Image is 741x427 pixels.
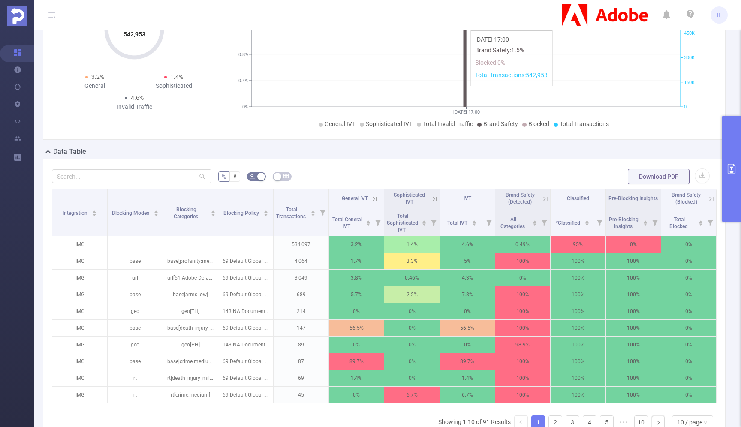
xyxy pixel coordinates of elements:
[283,174,289,179] i: icon: table
[131,94,144,101] span: 4.6%
[163,387,218,403] p: rt[crime:medium]
[108,286,163,303] p: base
[495,353,550,370] p: 100%
[366,120,413,127] span: Sophisticated IVT
[684,80,695,85] tspan: 150K
[163,286,218,303] p: base[arms:low]
[329,320,384,336] p: 56.5%
[472,219,477,224] div: Sort
[274,337,328,353] p: 89
[52,353,107,370] p: IMG
[428,208,440,236] i: Filter menu
[423,120,473,127] span: Total Invalid Traffic
[311,213,316,215] i: icon: caret-down
[384,270,439,286] p: 0.46%
[422,219,426,222] i: icon: caret-up
[661,236,716,253] p: 0%
[661,353,716,370] p: 0%
[274,236,328,253] p: 534,097
[108,387,163,403] p: rt
[218,270,273,286] p: 69:Default Global Blocking
[384,286,439,303] p: 2.2%
[233,173,237,180] span: #
[495,303,550,319] p: 100%
[154,209,159,214] div: Sort
[238,52,248,57] tspan: 0.8%
[274,303,328,319] p: 214
[704,208,716,236] i: Filter menu
[440,320,495,336] p: 56.5%
[472,219,476,222] i: icon: caret-up
[52,169,211,183] input: Search...
[52,236,107,253] p: IMG
[606,236,661,253] p: 0%
[163,353,218,370] p: base[crime:medium]
[52,320,107,336] p: IMG
[108,353,163,370] p: base
[556,220,581,226] span: *Classified
[567,195,589,201] span: Classified
[532,219,537,224] div: Sort
[387,213,418,233] span: Total Sophisticated IVT
[606,337,661,353] p: 100%
[606,253,661,269] p: 100%
[218,387,273,403] p: 69:Default Global Blocking
[7,6,27,26] img: Protected Media
[464,195,471,201] span: IVT
[108,337,163,353] p: geo
[211,209,216,214] div: Sort
[532,219,537,222] i: icon: caret-up
[329,387,384,403] p: 0%
[606,353,661,370] p: 100%
[55,81,134,90] div: General
[92,213,96,215] i: icon: caret-down
[274,286,328,303] p: 689
[384,253,439,269] p: 3.3%
[329,270,384,286] p: 3.8%
[163,270,218,286] p: url[51:Adobe Default URL List]
[52,286,107,303] p: IMG
[163,337,218,353] p: geo[PH]
[274,253,328,269] p: 4,064
[440,370,495,386] p: 1.4%
[699,219,703,222] i: icon: caret-up
[366,222,371,225] i: icon: caret-down
[606,370,661,386] p: 100%
[495,370,550,386] p: 100%
[699,222,703,225] i: icon: caret-down
[628,169,690,184] button: Download PDF
[123,31,145,38] tspan: 542,953
[495,337,550,353] p: 98.9%
[384,337,439,353] p: 0%
[440,337,495,353] p: 0%
[551,286,605,303] p: 100%
[52,370,107,386] p: IMG
[112,210,151,216] span: Blocking Modes
[422,222,426,225] i: icon: caret-down
[92,209,96,212] i: icon: caret-up
[495,286,550,303] p: 100%
[310,209,316,214] div: Sort
[372,208,384,236] i: Filter menu
[684,104,687,110] tspan: 0
[329,236,384,253] p: 3.2%
[560,120,609,127] span: Total Transactions
[669,217,689,229] span: Total Blocked
[222,173,226,180] span: %
[218,286,273,303] p: 69:Default Global Blocking
[53,147,86,157] h2: Data Table
[551,353,605,370] p: 100%
[606,286,661,303] p: 100%
[684,30,695,36] tspan: 450K
[472,222,476,225] i: icon: caret-down
[661,303,716,319] p: 0%
[384,353,439,370] p: 0%
[263,213,268,215] i: icon: caret-down
[316,189,328,236] i: Filter menu
[218,303,273,319] p: 143:NA Document and Creative Cloud Geo Block
[384,303,439,319] p: 0%
[218,320,273,336] p: 69:Default Global Blocking
[108,253,163,269] p: base
[274,387,328,403] p: 45
[218,337,273,353] p: 143:NA Document and Creative Cloud Geo Block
